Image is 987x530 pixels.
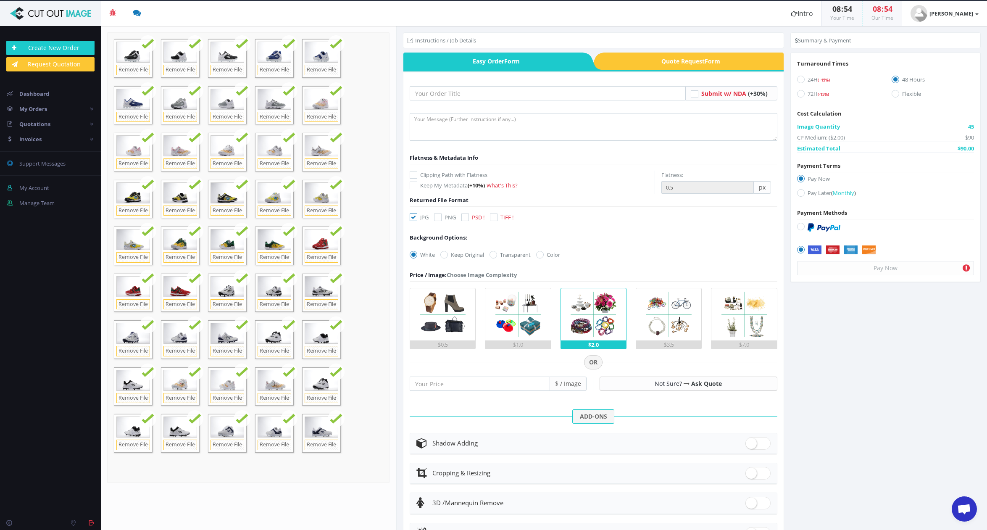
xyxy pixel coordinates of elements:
[871,14,893,21] small: Our Time
[432,498,503,507] span: Mannequin Remove
[485,340,550,349] div: $1.0
[718,288,770,340] img: 5.png
[163,393,197,403] a: Remove File
[258,393,291,403] a: Remove File
[19,120,50,128] span: Quotations
[832,4,841,14] span: 08
[258,440,291,450] a: Remove File
[116,158,150,169] a: Remove File
[258,299,291,310] a: Remove File
[305,65,338,75] a: Remove File
[892,75,974,87] label: 48 Hours
[410,181,655,190] label: Keep My Metadata -
[873,4,881,14] span: 08
[797,75,879,87] label: 24H
[902,1,987,26] a: [PERSON_NAME]
[831,189,856,197] a: (Monthly)
[968,122,974,131] span: 45
[163,299,197,310] a: Remove File
[797,162,840,169] span: Payment Terms
[661,171,683,179] label: Flatness:
[584,355,603,369] span: OR
[691,380,722,388] a: Ask Quote
[472,214,484,221] span: PSD !
[410,213,429,221] label: JPG
[211,252,244,263] a: Remove File
[500,214,513,221] span: TIFF !
[211,393,244,403] a: Remove File
[258,112,291,122] a: Remove File
[705,57,720,65] i: Form
[211,158,244,169] a: Remove File
[305,346,338,356] a: Remove File
[408,36,476,45] li: Instructions / Job Details
[116,299,150,310] a: Remove File
[211,346,244,356] a: Remove File
[305,112,338,122] a: Remove File
[19,199,55,207] span: Manage Team
[163,158,197,169] a: Remove File
[163,252,197,263] a: Remove File
[797,144,840,153] span: Estimated Total
[410,171,655,179] label: Clipping Path with Flatness
[163,440,197,450] a: Remove File
[163,112,197,122] a: Remove File
[965,133,974,142] span: $90
[841,4,844,14] span: :
[561,340,626,349] div: $2.0
[818,90,829,98] a: (-15%)
[797,60,848,67] span: Turnaround Times
[844,4,852,14] span: 54
[19,184,49,192] span: My Account
[163,65,197,75] a: Remove File
[929,10,973,17] strong: [PERSON_NAME]
[6,57,95,71] a: Request Quotation
[410,377,550,391] input: Your Price
[572,409,614,424] span: ADD-ONS
[881,4,884,14] span: :
[403,53,583,70] span: Easy Order
[211,299,244,310] a: Remove File
[305,206,338,216] a: Remove File
[604,53,784,70] span: Quote Request
[440,250,484,259] label: Keep Original
[258,206,291,216] a: Remove File
[487,182,518,189] a: What's This?
[818,92,829,97] span: (-15%)
[952,496,977,522] a: Open chat
[116,393,150,403] a: Remove File
[258,158,291,169] a: Remove File
[305,440,338,450] a: Remove File
[833,189,854,197] span: Monthly
[884,4,892,14] span: 54
[116,206,150,216] a: Remove File
[795,36,851,45] li: Summary & Payment
[797,209,847,216] span: Payment Methods
[830,14,854,21] small: Your Time
[410,340,475,349] div: $0.5
[211,440,244,450] a: Remove File
[19,135,42,143] span: Invoices
[797,133,845,142] span: CP Medium: ($2.00)
[410,233,467,242] div: Background Options:
[434,213,456,221] label: PNG
[604,53,784,70] a: Quote RequestForm
[19,90,49,98] span: Dashboard
[655,380,682,388] span: Not Sure?
[6,7,95,20] img: Cut Out Image
[701,90,746,98] span: Submit w/ NDA
[782,1,821,26] a: Intro
[468,182,485,189] span: (+10%)
[410,86,686,100] input: Your Order Title
[417,288,469,340] img: 1.png
[163,206,197,216] a: Remove File
[258,252,291,263] a: Remove File
[797,110,842,117] span: Cost Calculation
[116,112,150,122] a: Remove File
[808,245,876,255] img: Securely by Stripe
[797,122,840,131] span: Image Quantity
[410,250,435,259] label: White
[410,271,447,279] span: Price / Image:
[536,250,560,259] label: Color
[490,250,531,259] label: Transparent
